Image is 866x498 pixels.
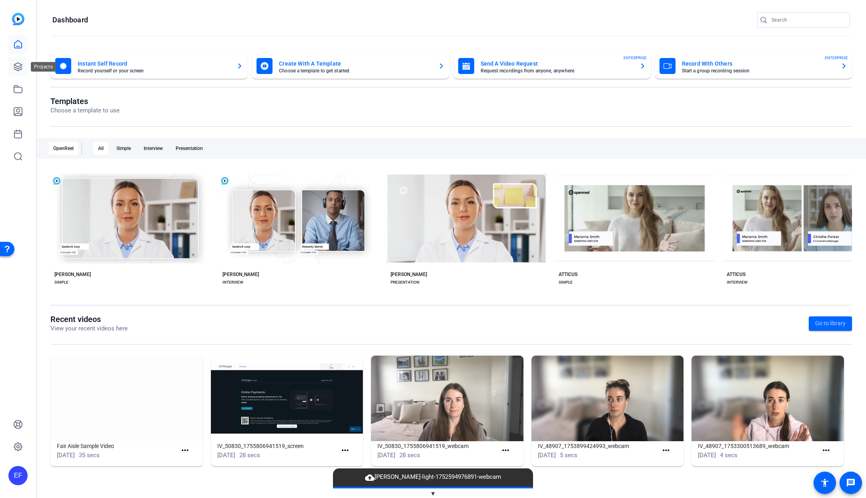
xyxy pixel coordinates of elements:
[481,68,633,73] mat-card-subtitle: Request recordings from anyone, anywhere
[361,472,505,482] span: [PERSON_NAME]-light-1752594976891-webcam
[809,316,852,331] a: Go to library
[559,271,577,278] div: ATTICUS
[560,452,577,459] span: 5 secs
[377,452,395,459] span: [DATE]
[391,279,419,286] div: PRESENTATION
[430,490,436,497] span: ▼
[78,68,230,73] mat-card-subtitle: Record yourself or your screen
[223,279,243,286] div: INTERVIEW
[821,446,831,456] mat-icon: more_horiz
[815,319,846,328] span: Go to library
[538,441,658,451] h1: IV_48907_1753899424993_webcam
[79,452,100,459] span: 35 secs
[12,13,24,25] img: blue-gradient.svg
[720,452,738,459] span: 4 secs
[727,279,748,286] div: INTERVIEW
[50,96,120,106] h1: Templates
[538,452,556,459] span: [DATE]
[391,271,427,278] div: [PERSON_NAME]
[57,441,177,451] h1: Fair Aisle Sample Video
[252,53,449,79] button: Create With A TemplateChoose a template to get started
[223,271,259,278] div: [PERSON_NAME]
[682,68,834,73] mat-card-subtitle: Start a group recording session
[78,59,230,68] mat-card-title: Instant Self Record
[54,279,68,286] div: SIMPLE
[139,142,168,155] div: Interview
[820,478,830,488] mat-icon: accessibility
[50,314,128,324] h1: Recent videos
[377,441,497,451] h1: IV_50830_1755806941519_webcam
[52,15,88,25] h1: Dashboard
[217,452,235,459] span: [DATE]
[54,271,91,278] div: [PERSON_NAME]
[340,446,350,456] mat-icon: more_horiz
[453,53,651,79] button: Send A Video RequestRequest recordings from anyone, anywhereENTERPRISE
[365,473,375,482] mat-icon: cloud_upload
[57,452,75,459] span: [DATE]
[682,59,834,68] mat-card-title: Record With Others
[655,53,852,79] button: Record With OthersStart a group recording sessionENTERPRISE
[559,279,573,286] div: SIMPLE
[825,55,848,61] span: ENTERPRISE
[180,446,190,456] mat-icon: more_horiz
[31,62,56,72] div: Projects
[171,142,208,155] div: Presentation
[772,15,844,25] input: Search
[623,55,647,61] span: ENTERPRISE
[399,452,420,459] span: 28 secs
[846,478,856,488] mat-icon: message
[692,356,844,441] img: IV_48907_1753300513689_webcam
[50,356,203,441] img: Fair Aisle Sample Video
[371,356,523,441] img: IV_50830_1755806941519_webcam
[211,356,363,441] img: IV_50830_1755806941519_screen
[239,452,260,459] span: 28 secs
[661,446,671,456] mat-icon: more_horiz
[698,452,716,459] span: [DATE]
[279,59,431,68] mat-card-title: Create With A Template
[48,142,78,155] div: OpenReel
[93,142,108,155] div: All
[50,53,248,79] button: Instant Self RecordRecord yourself or your screen
[698,441,818,451] h1: IV_48907_1753300513689_webcam
[50,106,120,115] p: Choose a template to use
[50,324,128,333] p: View your recent videos here
[112,142,136,155] div: Simple
[481,59,633,68] mat-card-title: Send A Video Request
[501,446,511,456] mat-icon: more_horiz
[217,441,337,451] h1: IV_50830_1755806941519_screen
[531,356,684,441] img: IV_48907_1753899424993_webcam
[8,466,28,485] div: EF
[727,271,746,278] div: ATTICUS
[279,68,431,73] mat-card-subtitle: Choose a template to get started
